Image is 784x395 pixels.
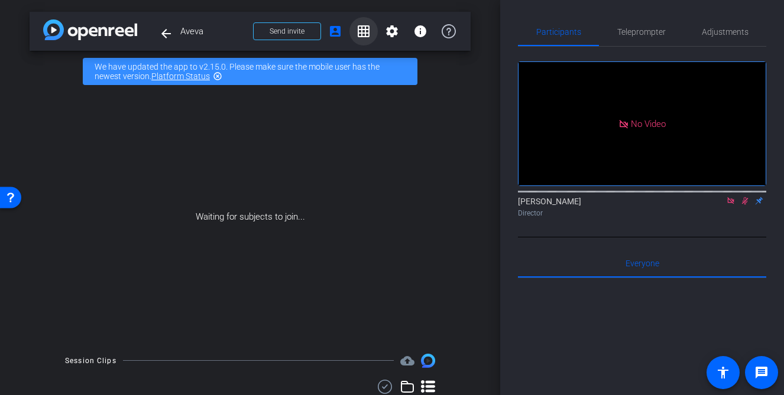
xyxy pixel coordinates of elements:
[43,19,137,40] img: app-logo
[65,355,116,367] div: Session Clips
[270,27,304,36] span: Send invite
[385,24,399,38] mat-icon: settings
[421,354,435,368] img: Session clips
[253,22,321,40] button: Send invite
[400,354,414,368] span: Destinations for your clips
[518,195,766,218] div: [PERSON_NAME]
[83,58,417,85] div: We have updated the app to v2.15.0. Please make sure the mobile user has the newest version.
[754,365,769,380] mat-icon: message
[617,28,666,36] span: Teleprompter
[328,24,342,38] mat-icon: account_box
[180,19,246,43] span: Aveva
[536,28,581,36] span: Participants
[631,118,666,129] span: No Video
[702,28,749,36] span: Adjustments
[626,259,659,267] span: Everyone
[357,24,371,38] mat-icon: grid_on
[159,27,173,41] mat-icon: arrow_back
[30,92,471,342] div: Waiting for subjects to join...
[400,354,414,368] mat-icon: cloud_upload
[716,365,730,380] mat-icon: accessibility
[413,24,427,38] mat-icon: info
[151,71,210,81] a: Platform Status
[518,208,766,218] div: Director
[213,71,222,81] mat-icon: highlight_off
